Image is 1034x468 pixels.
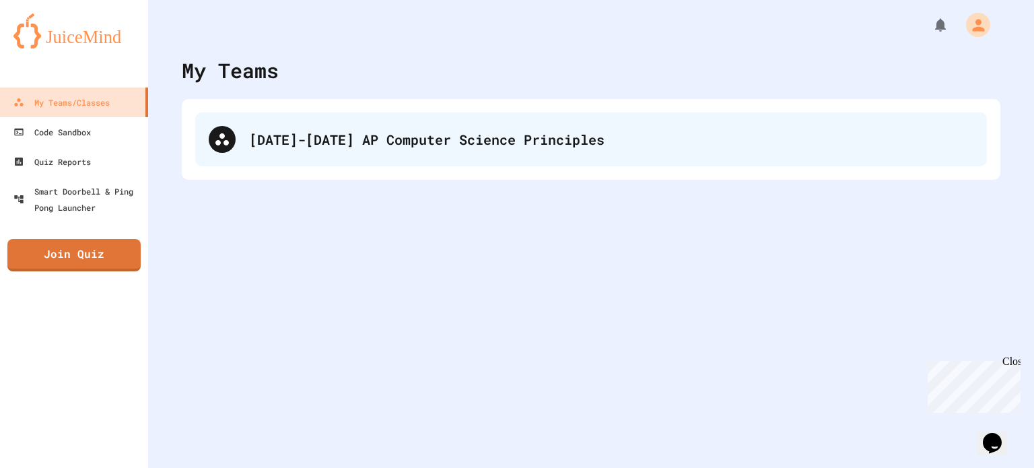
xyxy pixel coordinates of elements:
[13,124,91,140] div: Code Sandbox
[182,55,279,86] div: My Teams
[13,154,91,170] div: Quiz Reports
[922,356,1021,413] iframe: chat widget
[195,112,987,166] div: [DATE]-[DATE] AP Computer Science Principles
[7,239,141,271] a: Join Quiz
[952,9,994,40] div: My Account
[5,5,93,86] div: Chat with us now!Close
[13,94,110,110] div: My Teams/Classes
[907,13,952,36] div: My Notifications
[13,13,135,48] img: logo-orange.svg
[249,129,973,149] div: [DATE]-[DATE] AP Computer Science Principles
[13,183,143,215] div: Smart Doorbell & Ping Pong Launcher
[977,414,1021,455] iframe: chat widget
